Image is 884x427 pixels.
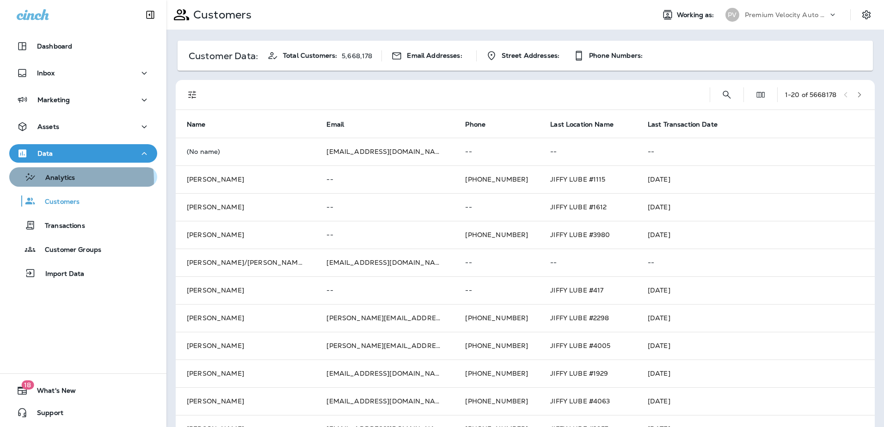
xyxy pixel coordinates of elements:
[454,221,539,249] td: [PHONE_NUMBER]
[465,287,528,294] p: --
[176,387,315,415] td: [PERSON_NAME]
[465,121,485,128] span: Phone
[589,52,643,60] span: Phone Numbers:
[550,231,610,239] span: JIFFY LUBE #3980
[550,369,608,378] span: JIFFY LUBE #1929
[176,276,315,304] td: [PERSON_NAME]
[9,263,157,283] button: Import Data
[550,397,610,405] span: JIFFY LUBE #4063
[176,193,315,221] td: [PERSON_NAME]
[36,246,101,255] p: Customer Groups
[176,360,315,387] td: [PERSON_NAME]
[37,96,70,104] p: Marketing
[637,193,875,221] td: [DATE]
[550,259,626,266] p: --
[36,174,75,183] p: Analytics
[718,85,736,104] button: Search Customers
[648,148,864,155] p: --
[326,121,344,128] span: Email
[637,221,875,249] td: [DATE]
[36,270,85,279] p: Import Data
[326,203,443,211] p: --
[189,52,258,60] p: Customer Data:
[637,276,875,304] td: [DATE]
[315,360,454,387] td: [EMAIL_ADDRESS][DOMAIN_NAME]
[36,198,80,207] p: Customers
[648,120,730,128] span: Last Transaction Date
[637,304,875,332] td: [DATE]
[283,52,337,60] span: Total Customers:
[648,259,864,266] p: --
[21,380,34,390] span: 18
[37,43,72,50] p: Dashboard
[326,231,443,238] p: --
[28,387,76,398] span: What's New
[9,381,157,400] button: 18What's New
[550,286,603,294] span: JIFFY LUBE #417
[187,121,206,128] span: Name
[137,6,163,24] button: Collapse Sidebar
[315,387,454,415] td: [EMAIL_ADDRESS][DOMAIN_NAME]
[326,176,443,183] p: --
[36,222,85,231] p: Transactions
[407,52,462,60] span: Email Addresses:
[176,304,315,332] td: [PERSON_NAME]
[9,91,157,109] button: Marketing
[326,287,443,294] p: --
[454,165,539,193] td: [PHONE_NUMBER]
[550,121,614,128] span: Last Location Name
[637,165,875,193] td: [DATE]
[9,167,157,187] button: Analytics
[550,175,605,183] span: JIFFY LUBE #1115
[187,120,218,128] span: Name
[28,409,63,420] span: Support
[454,304,539,332] td: [PHONE_NUMBER]
[326,120,356,128] span: Email
[550,314,609,322] span: JIFFY LUBE #2298
[550,203,607,211] span: JIFFY LUBE #1612
[465,148,528,155] p: --
[315,304,454,332] td: [PERSON_NAME][EMAIL_ADDRESS][DOMAIN_NAME]
[858,6,875,23] button: Settings
[9,191,157,211] button: Customers
[637,387,875,415] td: [DATE]
[37,123,59,130] p: Assets
[9,144,157,163] button: Data
[465,120,497,128] span: Phone
[550,342,610,350] span: JIFFY LUBE #4005
[745,11,828,18] p: Premium Velocity Auto dba Jiffy Lube
[9,215,157,235] button: Transactions
[751,85,770,104] button: Edit Fields
[176,332,315,360] td: [PERSON_NAME]
[9,117,157,136] button: Assets
[342,52,372,60] p: 5,668,178
[176,249,315,276] td: [PERSON_NAME]/[PERSON_NAME]
[183,85,202,104] button: Filters
[785,91,836,98] div: 1 - 20 of 5668178
[315,332,454,360] td: [PERSON_NAME][EMAIL_ADDRESS][DOMAIN_NAME]
[454,360,539,387] td: [PHONE_NUMBER]
[9,64,157,82] button: Inbox
[465,203,528,211] p: --
[454,332,539,360] td: [PHONE_NUMBER]
[176,165,315,193] td: [PERSON_NAME]
[9,239,157,259] button: Customer Groups
[725,8,739,22] div: PV
[9,403,157,422] button: Support
[454,387,539,415] td: [PHONE_NUMBER]
[315,138,454,165] td: [EMAIL_ADDRESS][DOMAIN_NAME]
[637,332,875,360] td: [DATE]
[677,11,716,19] span: Working as:
[37,150,53,157] p: Data
[502,52,559,60] span: Street Addresses:
[637,360,875,387] td: [DATE]
[9,37,157,55] button: Dashboard
[176,221,315,249] td: [PERSON_NAME]
[550,148,626,155] p: --
[648,121,718,128] span: Last Transaction Date
[550,120,626,128] span: Last Location Name
[187,148,304,155] p: (No name)
[190,8,252,22] p: Customers
[315,249,454,276] td: [EMAIL_ADDRESS][DOMAIN_NAME]
[465,259,528,266] p: --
